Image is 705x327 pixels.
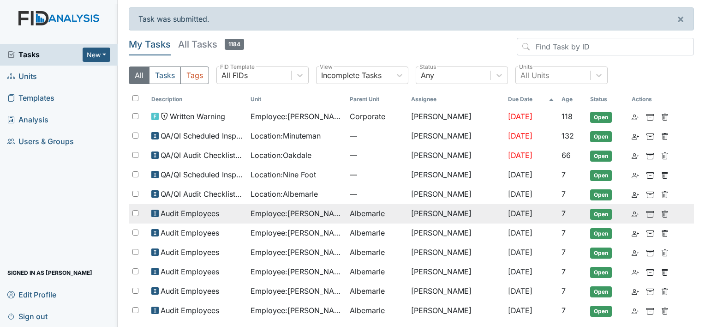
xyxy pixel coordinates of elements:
[7,266,92,280] span: Signed in as [PERSON_NAME]
[180,67,209,84] button: Tags
[129,7,694,30] div: Task was submitted.
[646,227,654,238] a: Archive
[178,38,244,51] h5: All Tasks
[7,69,37,84] span: Units
[508,189,532,199] span: [DATE]
[407,91,504,107] th: Assignee
[407,262,504,282] td: [PERSON_NAME]
[508,267,532,276] span: [DATE]
[350,150,404,161] span: —
[7,49,83,60] a: Tasks
[407,165,504,185] td: [PERSON_NAME]
[520,70,549,81] div: All Units
[251,227,342,238] span: Employee : [PERSON_NAME]
[129,67,209,84] div: Type filter
[590,228,612,239] span: Open
[161,169,243,180] span: QA/QI Scheduled Inspection
[346,91,407,107] th: Toggle SortBy
[407,224,504,243] td: [PERSON_NAME]
[668,8,693,30] button: ×
[562,286,566,296] span: 7
[7,287,56,302] span: Edit Profile
[129,67,149,84] button: All
[7,134,74,149] span: Users & Groups
[149,67,181,84] button: Tasks
[562,209,566,218] span: 7
[251,150,311,161] span: Location : Oakdale
[7,113,48,127] span: Analysis
[350,130,404,141] span: —
[508,151,532,160] span: [DATE]
[646,285,654,297] a: Archive
[321,70,382,81] div: Incomplete Tasks
[247,91,346,107] th: Toggle SortBy
[590,189,612,200] span: Open
[590,306,612,317] span: Open
[350,169,404,180] span: —
[677,12,684,25] span: ×
[646,130,654,141] a: Archive
[508,131,532,140] span: [DATE]
[407,107,504,127] td: [PERSON_NAME]
[661,150,669,161] a: Delete
[251,266,342,277] span: Employee : [PERSON_NAME]
[251,130,321,141] span: Location : Minuteman
[407,146,504,165] td: [PERSON_NAME]
[350,247,385,258] span: Albemarle
[562,248,566,257] span: 7
[508,209,532,218] span: [DATE]
[251,111,342,122] span: Employee : [PERSON_NAME]
[508,248,532,257] span: [DATE]
[590,131,612,142] span: Open
[251,285,342,297] span: Employee : [PERSON_NAME]
[661,130,669,141] a: Delete
[590,286,612,297] span: Open
[562,151,571,160] span: 66
[562,267,566,276] span: 7
[562,131,574,140] span: 132
[161,227,219,238] span: Audit Employees
[407,282,504,301] td: [PERSON_NAME]
[407,127,504,146] td: [PERSON_NAME]
[251,169,316,180] span: Location : Nine Foot
[504,91,558,107] th: Toggle SortBy
[661,188,669,200] a: Delete
[407,301,504,321] td: [PERSON_NAME]
[508,170,532,179] span: [DATE]
[590,209,612,220] span: Open
[661,208,669,219] a: Delete
[350,188,404,200] span: —
[562,170,566,179] span: 7
[161,285,219,297] span: Audit Employees
[170,111,225,122] span: Written Warning
[148,91,247,107] th: Toggle SortBy
[407,243,504,262] td: [PERSON_NAME]
[251,247,342,258] span: Employee : [PERSON_NAME]
[661,305,669,316] a: Delete
[646,247,654,258] a: Archive
[661,247,669,258] a: Delete
[7,309,48,323] span: Sign out
[251,305,342,316] span: Employee : [PERSON_NAME]
[129,38,171,51] h5: My Tasks
[646,266,654,277] a: Archive
[161,150,243,161] span: QA/QI Audit Checklist (ICF)
[590,248,612,259] span: Open
[558,91,586,107] th: Toggle SortBy
[646,188,654,200] a: Archive
[350,305,385,316] span: Albemarle
[562,112,573,121] span: 118
[161,208,219,219] span: Audit Employees
[517,38,694,55] input: Find Task by ID
[421,70,434,81] div: Any
[628,91,674,107] th: Actions
[251,208,342,219] span: Employee : [PERSON_NAME]
[661,111,669,122] a: Delete
[350,208,385,219] span: Albemarle
[221,70,248,81] div: All FIDs
[83,48,110,62] button: New
[508,306,532,315] span: [DATE]
[508,112,532,121] span: [DATE]
[407,185,504,204] td: [PERSON_NAME]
